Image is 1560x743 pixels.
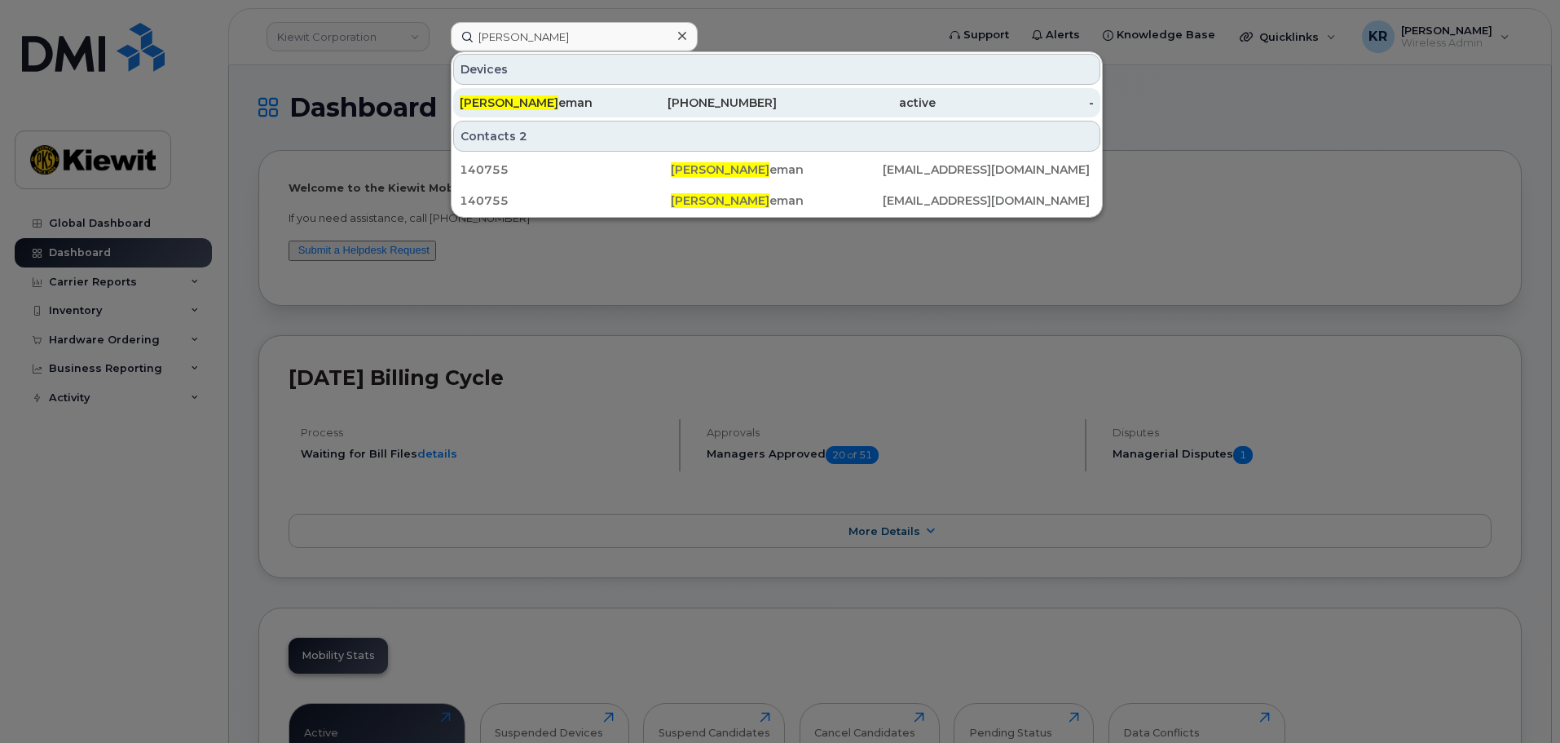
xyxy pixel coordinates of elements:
[460,95,619,111] div: eman
[460,95,558,110] span: [PERSON_NAME]
[1489,672,1548,731] iframe: Messenger Launcher
[453,88,1100,117] a: [PERSON_NAME]eman[PHONE_NUMBER]active-
[671,162,769,177] span: [PERSON_NAME]
[777,95,936,111] div: active
[453,121,1100,152] div: Contacts
[453,186,1100,215] a: 140755[PERSON_NAME]eman[EMAIL_ADDRESS][DOMAIN_NAME]
[883,192,1094,209] div: [EMAIL_ADDRESS][DOMAIN_NAME]
[460,192,671,209] div: 140755
[619,95,778,111] div: [PHONE_NUMBER]
[671,161,882,178] div: eman
[671,193,769,208] span: [PERSON_NAME]
[671,192,882,209] div: eman
[519,128,527,144] span: 2
[453,155,1100,184] a: 140755[PERSON_NAME]eman[EMAIL_ADDRESS][DOMAIN_NAME]
[453,54,1100,85] div: Devices
[936,95,1095,111] div: -
[460,161,671,178] div: 140755
[883,161,1094,178] div: [EMAIL_ADDRESS][DOMAIN_NAME]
